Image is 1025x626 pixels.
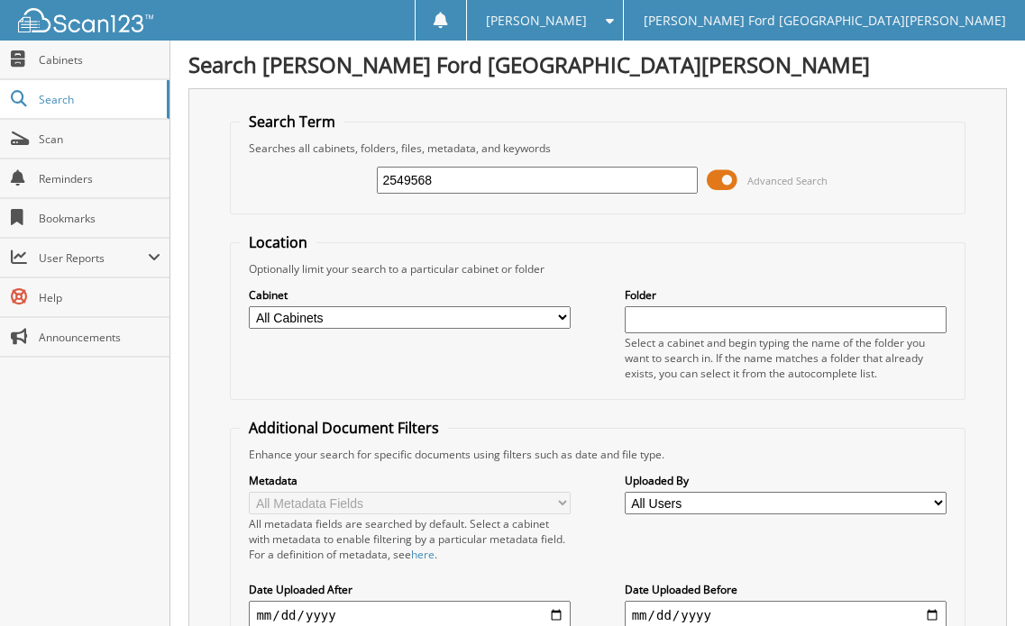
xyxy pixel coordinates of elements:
div: Enhance your search for specific documents using filters such as date and file type. [240,447,955,462]
label: Folder [625,287,947,303]
label: Cabinet [249,287,571,303]
legend: Search Term [240,112,344,132]
label: Date Uploaded After [249,582,571,597]
span: Reminders [39,171,160,186]
div: All metadata fields are searched by default. Select a cabinet with metadata to enable filtering b... [249,516,571,562]
span: Bookmarks [39,211,160,226]
div: Searches all cabinets, folders, files, metadata, and keywords [240,141,955,156]
label: Date Uploaded Before [625,582,947,597]
span: Help [39,290,160,305]
span: User Reports [39,250,148,266]
span: [PERSON_NAME] Ford [GEOGRAPHIC_DATA][PERSON_NAME] [644,15,1006,26]
h1: Search [PERSON_NAME] Ford [GEOGRAPHIC_DATA][PERSON_NAME] [188,50,1007,79]
span: [PERSON_NAME] [486,15,587,26]
img: scan123-logo-white.svg [18,8,153,32]
legend: Additional Document Filters [240,418,448,438]
label: Uploaded By [625,473,947,488]
span: Scan [39,132,160,147]
div: Optionally limit your search to a particular cabinet or folder [240,261,955,277]
span: Announcements [39,330,160,345]
a: here [411,547,435,562]
span: Cabinets [39,52,160,68]
label: Metadata [249,473,571,488]
iframe: Chat Widget [935,540,1025,626]
span: Advanced Search [747,174,828,187]
div: Select a cabinet and begin typing the name of the folder you want to search in. If the name match... [625,335,947,381]
span: Search [39,92,158,107]
legend: Location [240,232,316,252]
